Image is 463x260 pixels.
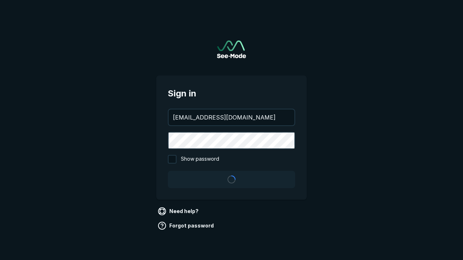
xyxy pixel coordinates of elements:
img: See-Mode Logo [217,40,246,58]
input: your@email.com [169,109,294,125]
a: Need help? [156,205,201,217]
a: Go to sign in [217,40,246,58]
span: Show password [181,155,219,164]
span: Sign in [168,87,295,100]
a: Forgot password [156,220,217,231]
